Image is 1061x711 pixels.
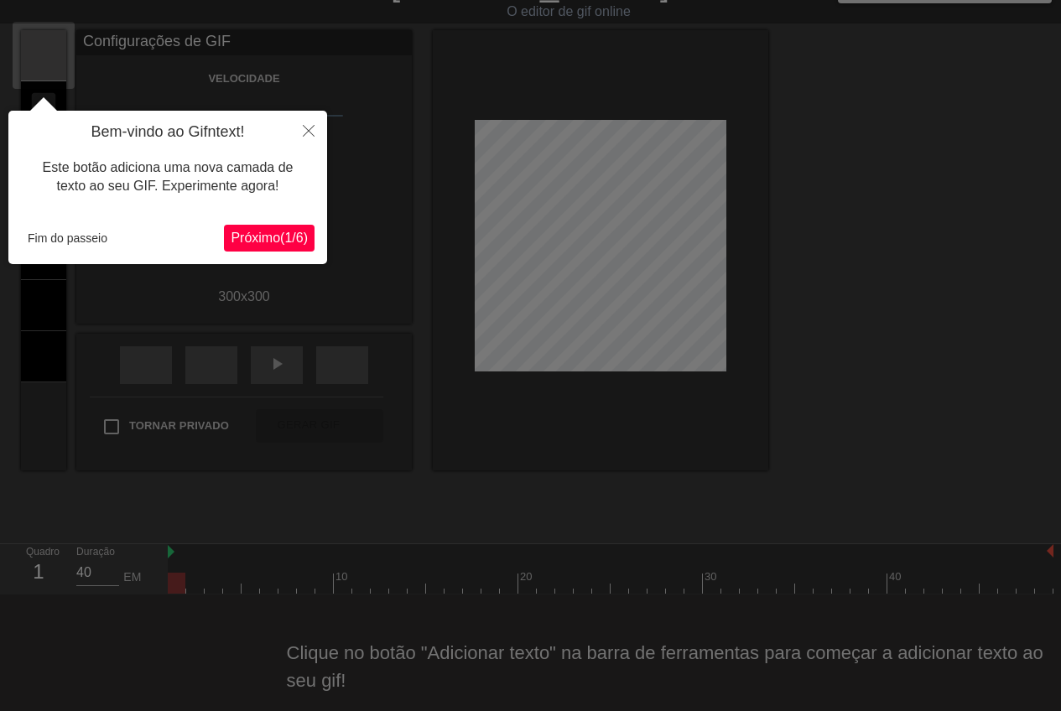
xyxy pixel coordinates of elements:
[224,225,315,252] button: Próximo
[91,123,244,140] font: Bem-vindo ao Gifntext!
[280,231,284,245] font: (
[28,231,107,245] font: Fim do passeio
[292,231,295,245] font: /
[21,123,315,142] h4: Bem-vindo ao Gifntext!
[43,160,294,193] font: Este botão adiciona uma nova camada de texto ao seu GIF. Experimente agora!
[284,231,292,245] font: 1
[290,111,327,149] button: Fechar
[304,231,308,245] font: )
[231,231,280,245] font: Próximo
[296,231,304,245] font: 6
[21,226,114,251] button: Fim do passeio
